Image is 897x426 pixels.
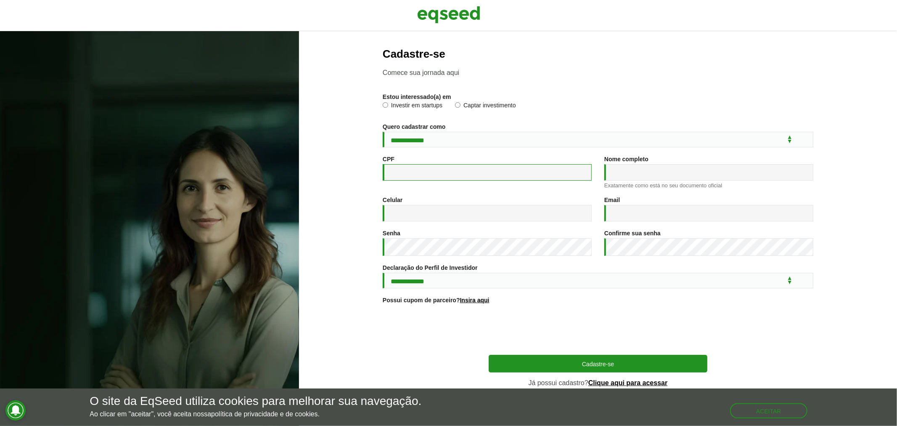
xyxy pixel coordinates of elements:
[383,102,388,108] input: Investir em startups
[489,379,707,387] p: Já possui cadastro?
[460,297,490,303] a: Insira aqui
[383,297,490,303] label: Possui cupom de parceiro?
[588,380,668,386] a: Clique aqui para acessar
[730,403,807,418] button: Aceitar
[90,410,421,418] p: Ao clicar em "aceitar", você aceita nossa .
[604,183,813,188] div: Exatamente como está no seu documento oficial
[383,156,394,162] label: CPF
[489,355,707,373] button: Cadastre-se
[383,265,478,271] label: Declaração do Perfil de Investidor
[383,48,813,60] h2: Cadastre-se
[604,156,648,162] label: Nome completo
[90,395,421,408] h5: O site da EqSeed utiliza cookies para melhorar sua navegação.
[455,102,460,108] input: Captar investimento
[455,102,516,111] label: Captar investimento
[604,230,661,236] label: Confirme sua senha
[534,314,662,346] iframe: reCAPTCHA
[383,69,813,77] p: Comece sua jornada aqui
[211,411,318,418] a: política de privacidade e de cookies
[383,230,400,236] label: Senha
[417,4,480,25] img: EqSeed Logo
[604,197,620,203] label: Email
[383,94,451,100] label: Estou interessado(a) em
[383,197,402,203] label: Celular
[383,102,442,111] label: Investir em startups
[383,124,445,130] label: Quero cadastrar como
